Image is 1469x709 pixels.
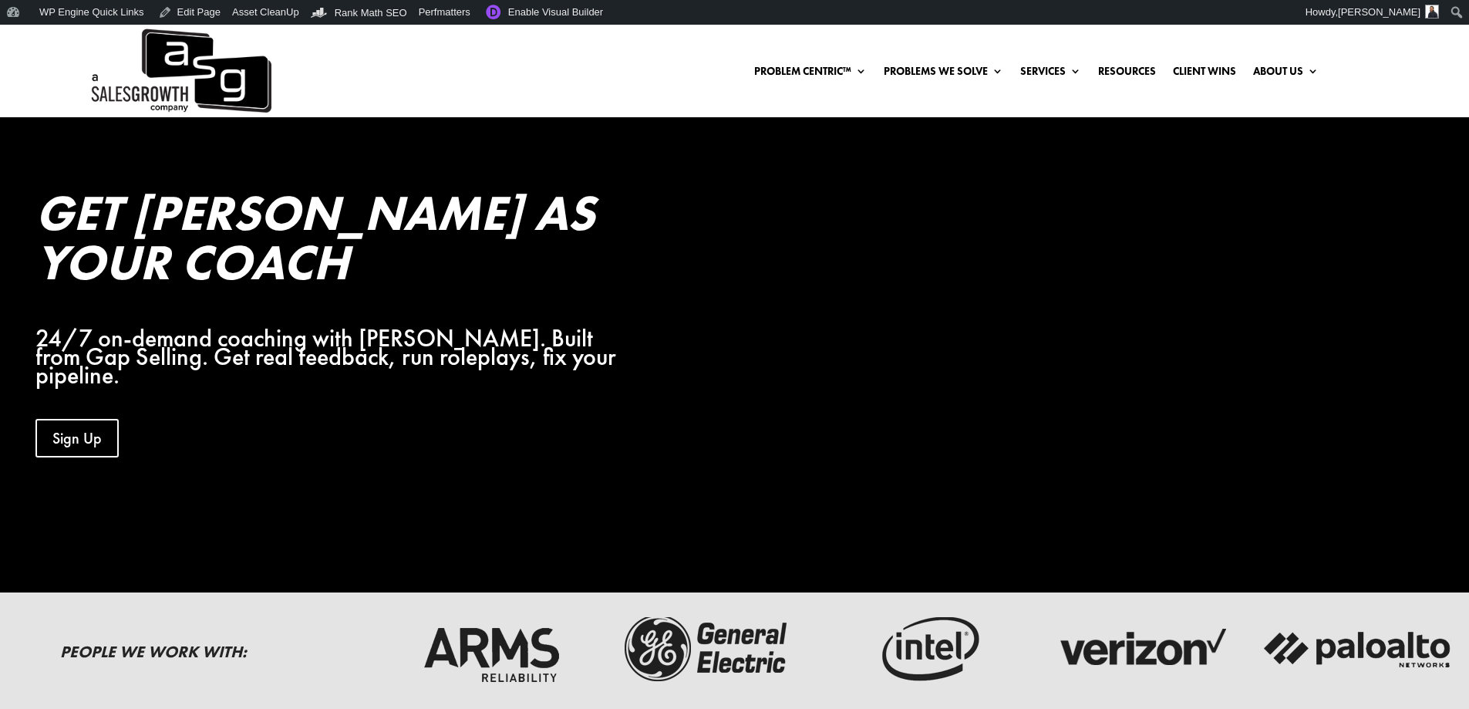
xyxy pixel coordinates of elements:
a: Sign Up [35,419,119,457]
img: intel-logo-dark [828,610,1021,687]
img: palato-networks-logo-dark [1262,610,1454,687]
h2: Get [PERSON_NAME] As Your Coach [35,188,627,295]
iframe: AI Keenan [696,188,1287,522]
img: verizon-logo-dark [1045,610,1238,687]
img: arms-reliability-logo-dark [395,610,588,687]
a: Services [1020,66,1081,83]
a: About Us [1253,66,1319,83]
a: Problems We Solve [884,66,1003,83]
img: ASG Co. Logo [89,25,271,117]
a: Client Wins [1173,66,1236,83]
span: [PERSON_NAME] [1338,6,1420,18]
span: Rank Math SEO [335,7,407,19]
img: ge-logo-dark [612,610,804,687]
a: Resources [1098,66,1156,83]
div: 24/7 on-demand coaching with [PERSON_NAME]. Built from Gap Selling. Get real feedback, run rolepl... [35,329,627,384]
a: A Sales Growth Company Logo [89,25,271,117]
a: Problem Centric™ [754,66,867,83]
